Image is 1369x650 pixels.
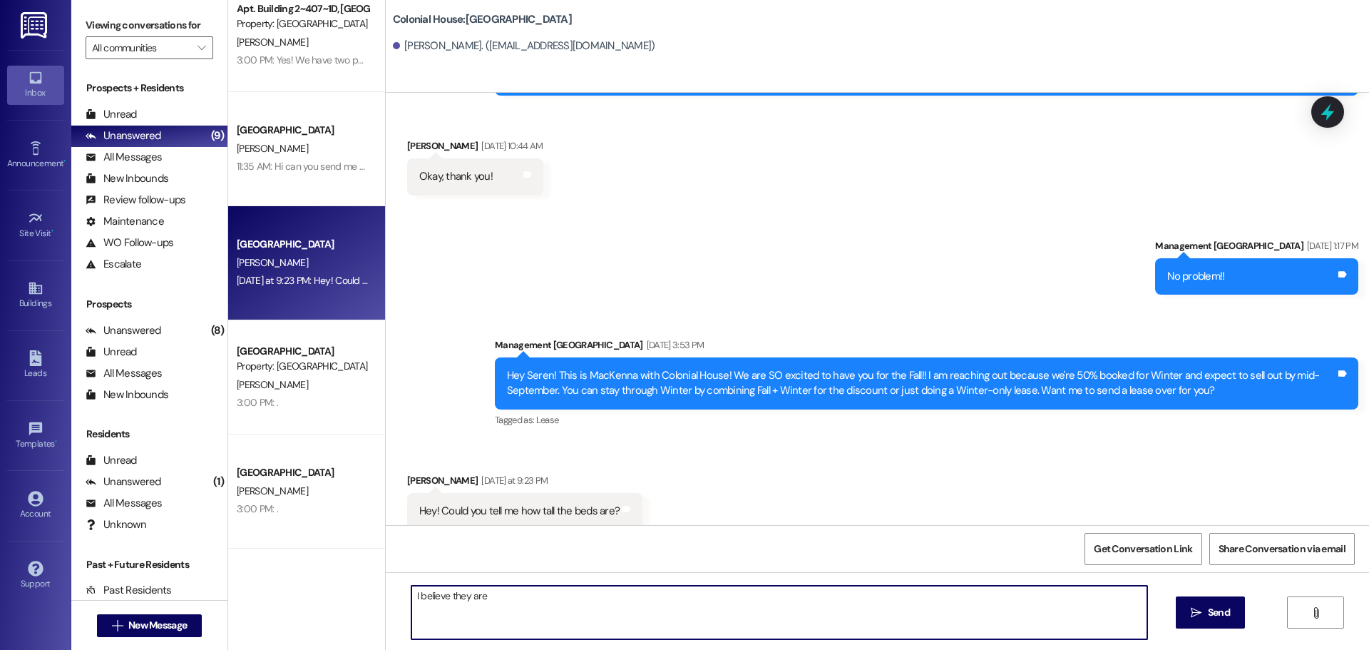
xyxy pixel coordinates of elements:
[86,150,162,165] div: All Messages
[237,502,278,515] div: 3:00 PM: .
[237,378,308,391] span: [PERSON_NAME]
[7,557,64,595] a: Support
[7,66,64,104] a: Inbox
[207,125,227,147] div: (9)
[507,368,1335,399] div: Hey Seren! This is MacKenna with Colonial House! We are SO excited to have you for the Fall!! I a...
[86,474,161,489] div: Unanswered
[63,156,66,166] span: •
[71,297,227,312] div: Prospects
[478,138,543,153] div: [DATE] 10:44 AM
[86,14,213,36] label: Viewing conversations for
[237,160,442,173] div: 11:35 AM: Hi can you send me a copy of my lease?
[7,346,64,385] a: Leads
[1176,596,1245,629] button: Send
[237,484,308,497] span: [PERSON_NAME]
[7,487,64,525] a: Account
[86,235,173,250] div: WO Follow-ups
[1085,533,1201,565] button: Get Conversation Link
[86,345,137,360] div: Unread
[86,496,162,511] div: All Messages
[51,226,53,236] span: •
[419,169,493,184] div: Okay, thank you!
[71,81,227,96] div: Prospects + Residents
[237,344,369,359] div: [GEOGRAPHIC_DATA]
[495,337,1358,357] div: Management [GEOGRAPHIC_DATA]
[237,465,369,480] div: [GEOGRAPHIC_DATA]
[21,12,50,39] img: ResiDesk Logo
[86,453,137,468] div: Unread
[1094,542,1192,557] span: Get Conversation Link
[237,142,308,155] span: [PERSON_NAME]
[112,620,123,631] i: 
[71,427,227,442] div: Residents
[210,471,227,493] div: (1)
[1209,533,1355,565] button: Share Conversation via email
[86,107,137,122] div: Unread
[1219,542,1345,557] span: Share Conversation via email
[86,517,146,532] div: Unknown
[7,417,64,455] a: Templates •
[393,39,655,54] div: [PERSON_NAME]. ([EMAIL_ADDRESS][DOMAIN_NAME])
[237,1,369,16] div: Apt. Building 2~407~1D, [GEOGRAPHIC_DATA]
[237,36,308,49] span: [PERSON_NAME]
[7,276,64,315] a: Buildings
[1208,605,1230,620] span: Send
[393,12,572,27] b: Colonial House: [GEOGRAPHIC_DATA]
[71,557,227,572] div: Past + Future Residents
[207,320,227,342] div: (8)
[407,138,543,158] div: [PERSON_NAME]
[237,54,443,66] div: 3:00 PM: Yes! We have two people in front of you!
[92,36,190,59] input: All communities
[1311,607,1321,619] i: 
[86,193,185,208] div: Review follow-ups
[237,274,501,287] div: [DATE] at 9:23 PM: Hey! Could you tell me how tall the beds are?
[237,237,369,252] div: [GEOGRAPHIC_DATA]
[237,396,278,409] div: 3:00 PM: .
[198,42,205,54] i: 
[411,586,1147,639] textarea: I believe they are
[1191,607,1201,619] i: 
[478,473,548,488] div: [DATE] at 9:23 PM
[237,359,369,374] div: Property: [GEOGRAPHIC_DATA]
[237,256,308,269] span: [PERSON_NAME]
[1167,269,1224,284] div: No problem!!
[7,206,64,245] a: Site Visit •
[407,473,642,493] div: [PERSON_NAME]
[86,387,168,402] div: New Inbounds
[1303,238,1358,253] div: [DATE] 1:17 PM
[86,214,164,229] div: Maintenance
[86,583,172,598] div: Past Residents
[86,171,168,186] div: New Inbounds
[128,618,187,633] span: New Message
[419,504,620,519] div: Hey! Could you tell me how tall the beds are?
[55,437,57,447] span: •
[1155,238,1358,258] div: Management [GEOGRAPHIC_DATA]
[237,16,369,31] div: Property: [GEOGRAPHIC_DATA]
[643,337,704,352] div: [DATE] 3:53 PM
[97,614,202,637] button: New Message
[495,410,1358,430] div: Tagged as:
[86,323,161,338] div: Unanswered
[86,366,162,381] div: All Messages
[86,257,141,272] div: Escalate
[237,123,369,138] div: [GEOGRAPHIC_DATA]
[536,414,559,426] span: Lease
[86,128,161,143] div: Unanswered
